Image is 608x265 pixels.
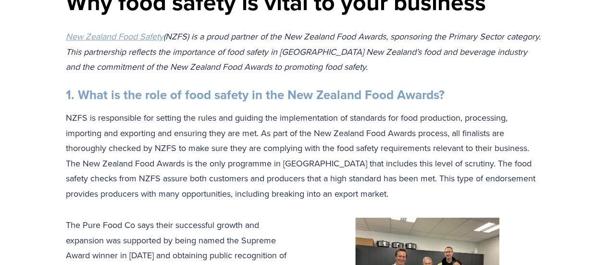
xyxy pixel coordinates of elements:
[66,110,543,201] p: NZFS is responsible for setting the rules and guiding the implementation of standards for food pr...
[66,86,445,104] strong: 1. What is the role of food safety in the New Zealand Food Awards?
[66,30,543,73] em: (NZFS) is a proud partner of the New Zealand Food Awards, sponsoring the Primary Sector category....
[66,30,163,42] a: New Zealand Food Safety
